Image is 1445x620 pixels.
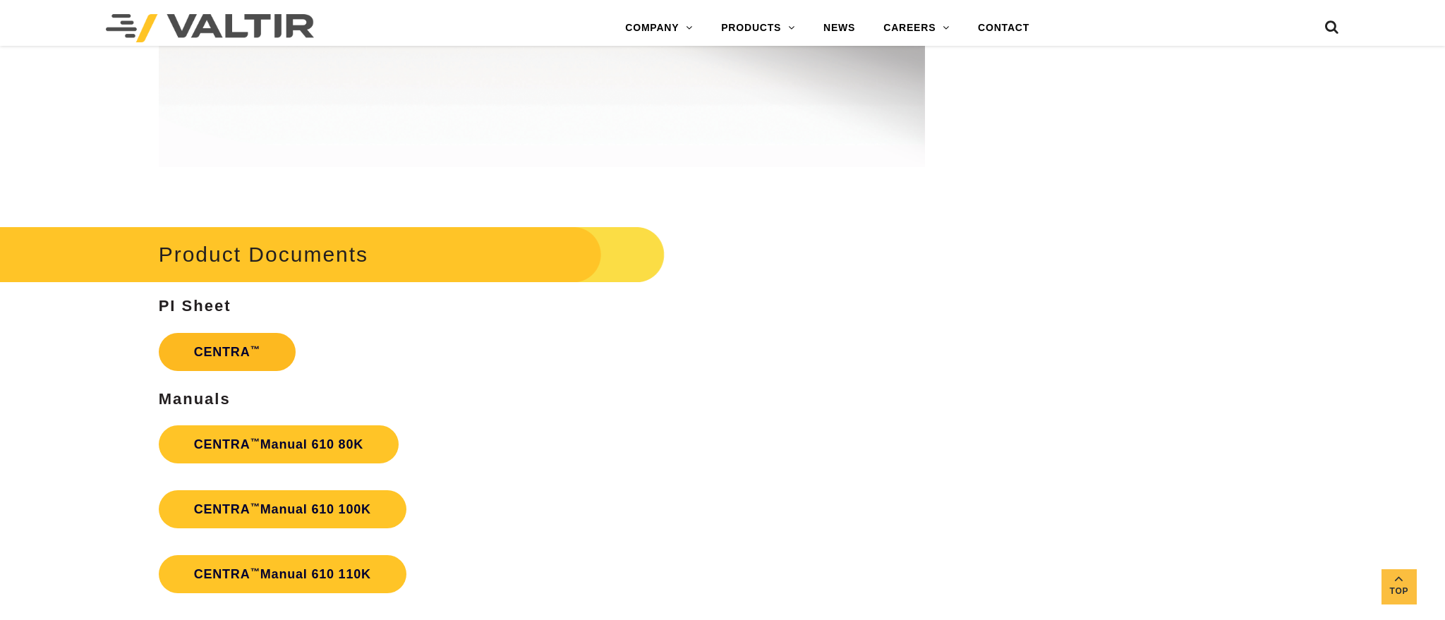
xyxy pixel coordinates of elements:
strong: CENTRA Manual 610 100K [194,502,371,516]
span: Top [1381,583,1417,600]
sup: ™ [250,566,260,577]
a: CENTRA™Manual 610 100K [159,490,406,528]
a: CENTRA™ [159,333,296,371]
sup: ™ [250,502,260,512]
a: CAREERS [869,14,964,42]
sup: ™ [250,437,260,447]
a: CENTRA™Manual 610 110K [159,555,406,593]
strong: CENTRA Manual 610 80K [194,437,363,451]
a: CONTACT [964,14,1044,42]
a: CENTRA™Manual 610 80K [159,425,399,463]
a: COMPANY [611,14,707,42]
a: NEWS [809,14,869,42]
strong: PI Sheet [159,297,231,315]
sup: ™ [250,344,260,355]
img: Valtir [106,14,314,42]
a: Top [1381,569,1417,604]
a: PRODUCTS [707,14,809,42]
strong: Manuals [159,390,231,408]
